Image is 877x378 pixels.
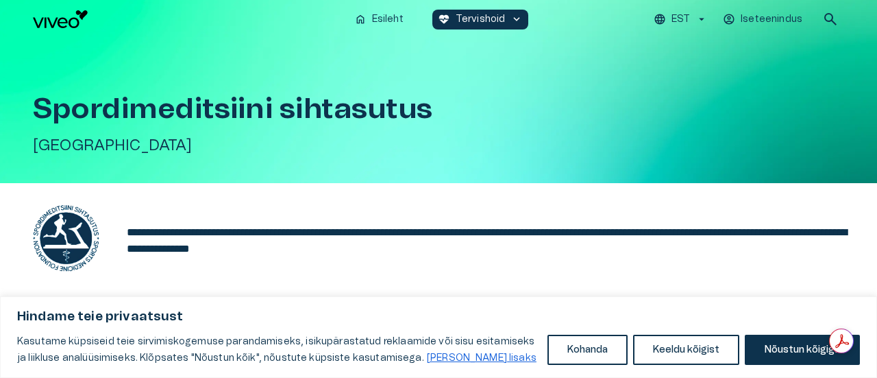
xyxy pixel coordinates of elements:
[671,12,690,27] p: EST
[33,205,99,272] img: Spordimeditsiini sihtasutus logo
[633,335,739,365] button: Keeldu kõigist
[817,5,844,33] button: open search modal
[547,335,628,365] button: Kohanda
[721,10,806,29] button: Iseteenindus
[372,12,404,27] p: Esileht
[510,13,523,25] span: keyboard_arrow_down
[17,309,860,325] p: Hindame teie privaatsust
[456,12,506,27] p: Tervishoid
[438,13,450,25] span: ecg_heart
[33,10,88,28] img: Viveo logo
[822,11,839,27] span: search
[426,353,537,364] a: Loe lisaks
[432,10,529,29] button: ecg_heartTervishoidkeyboard_arrow_down
[354,13,367,25] span: home
[17,333,537,366] p: Kasutame küpsiseid teie sirvimiskogemuse parandamiseks, isikupärastatud reklaamide või sisu esita...
[741,12,802,27] p: Iseteenindus
[33,136,844,156] h5: [GEOGRAPHIC_DATA]
[745,335,860,365] button: Nõustun kõigiga
[33,10,343,28] a: Navigate to homepage
[349,10,410,29] button: homeEsileht
[33,93,844,125] h1: Spordimeditsiini sihtasutus
[127,224,844,257] div: editable markdown
[652,10,710,29] button: EST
